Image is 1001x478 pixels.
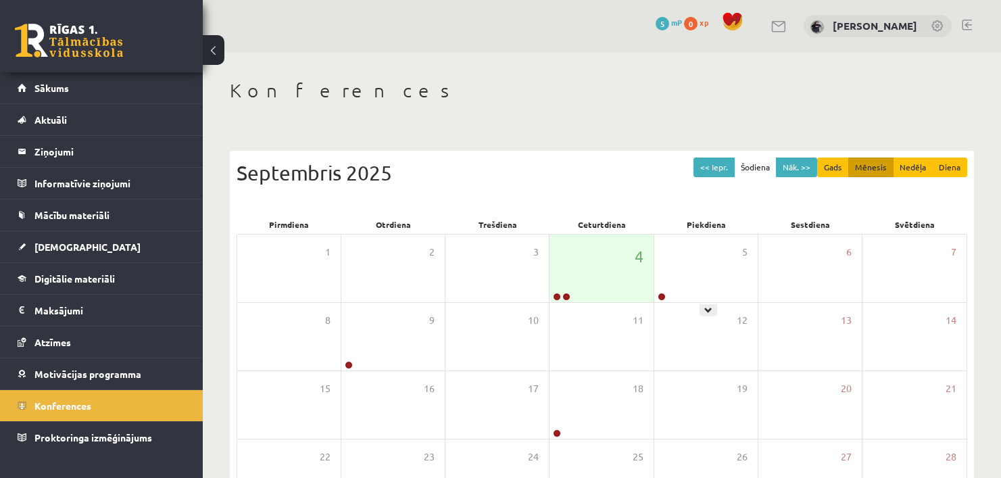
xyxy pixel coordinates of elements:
[893,158,933,177] button: Nedēļa
[424,450,435,464] span: 23
[445,215,550,234] div: Trešdiena
[633,381,643,396] span: 18
[863,215,967,234] div: Svētdiena
[946,381,956,396] span: 21
[18,168,186,199] a: Informatīvie ziņojumi
[946,450,956,464] span: 28
[325,313,331,328] span: 8
[846,245,852,260] span: 6
[550,215,654,234] div: Ceturtdiena
[34,168,186,199] legend: Informatīvie ziņojumi
[528,313,539,328] span: 10
[34,82,69,94] span: Sākums
[18,231,186,262] a: [DEMOGRAPHIC_DATA]
[817,158,849,177] button: Gads
[34,400,91,412] span: Konferences
[951,245,956,260] span: 7
[810,20,824,34] img: Leo Dalinkevičs
[18,295,186,326] a: Maksājumi
[341,215,445,234] div: Otrdiena
[18,199,186,231] a: Mācību materiāli
[693,158,735,177] button: << Iepr.
[18,263,186,294] a: Digitālie materiāli
[15,24,123,57] a: Rīgas 1. Tālmācības vidusskola
[833,19,917,32] a: [PERSON_NAME]
[654,215,758,234] div: Piekdiena
[18,327,186,358] a: Atzīmes
[684,17,698,30] span: 0
[18,390,186,421] a: Konferences
[671,17,682,28] span: mP
[34,114,67,126] span: Aktuāli
[429,245,435,260] span: 2
[528,450,539,464] span: 24
[237,215,341,234] div: Pirmdiena
[34,295,186,326] legend: Maksājumi
[18,136,186,167] a: Ziņojumi
[946,313,956,328] span: 14
[758,215,862,234] div: Sestdiena
[656,17,669,30] span: 5
[633,313,643,328] span: 11
[841,381,852,396] span: 20
[34,272,115,285] span: Digitālie materiāli
[320,450,331,464] span: 22
[633,450,643,464] span: 25
[18,358,186,389] a: Motivācijas programma
[34,431,152,444] span: Proktoringa izmēģinājums
[737,313,748,328] span: 12
[18,104,186,135] a: Aktuāli
[34,209,109,221] span: Mācību materiāli
[230,79,974,102] h1: Konferences
[635,245,643,268] span: 4
[848,158,894,177] button: Mēnesis
[684,17,715,28] a: 0 xp
[34,241,141,253] span: [DEMOGRAPHIC_DATA]
[776,158,817,177] button: Nāk. >>
[34,368,141,380] span: Motivācijas programma
[320,381,331,396] span: 15
[325,245,331,260] span: 1
[237,158,967,188] div: Septembris 2025
[429,313,435,328] span: 9
[18,422,186,453] a: Proktoringa izmēģinājums
[932,158,967,177] button: Diena
[734,158,777,177] button: Šodiena
[424,381,435,396] span: 16
[656,17,682,28] a: 5 mP
[737,381,748,396] span: 19
[737,450,748,464] span: 26
[528,381,539,396] span: 17
[533,245,539,260] span: 3
[841,450,852,464] span: 27
[18,72,186,103] a: Sākums
[34,136,186,167] legend: Ziņojumi
[700,17,708,28] span: xp
[34,336,71,348] span: Atzīmes
[841,313,852,328] span: 13
[742,245,748,260] span: 5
